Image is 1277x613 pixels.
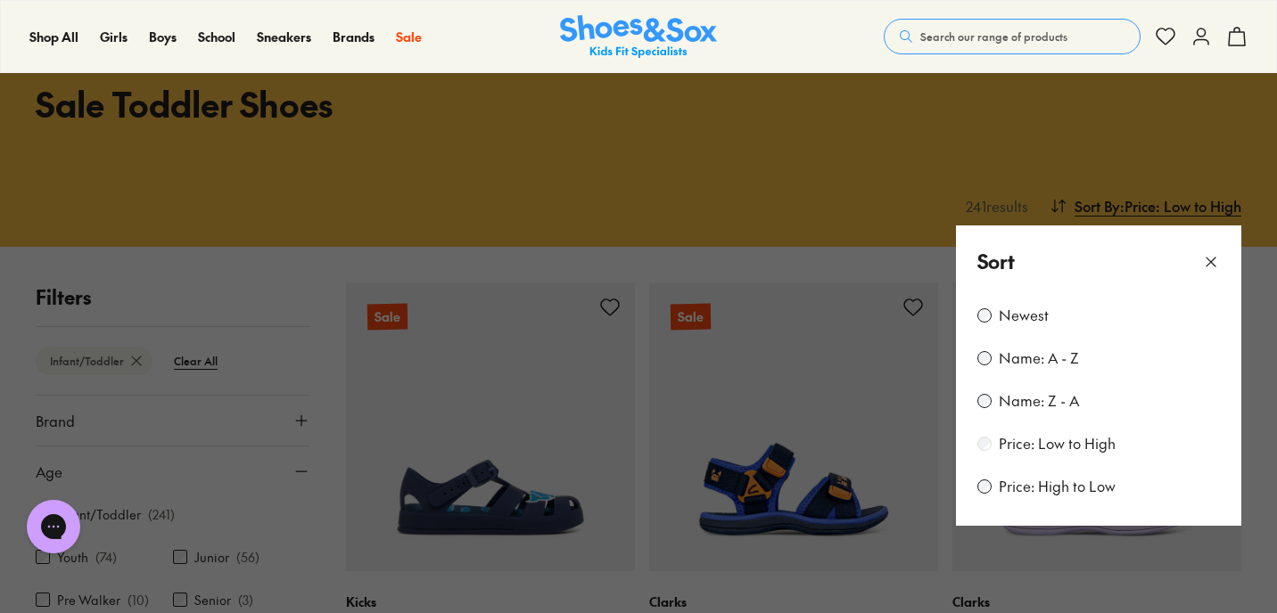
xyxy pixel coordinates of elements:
[100,28,128,46] a: Girls
[920,29,1067,45] span: Search our range of products
[977,247,1015,276] p: Sort
[149,28,177,45] span: Boys
[257,28,311,46] a: Sneakers
[29,28,78,46] a: Shop All
[29,28,78,45] span: Shop All
[333,28,375,45] span: Brands
[999,306,1049,325] label: Newest
[257,28,311,45] span: Sneakers
[999,477,1116,496] label: Price: High to Low
[999,434,1116,454] label: Price: Low to High
[333,28,375,46] a: Brands
[560,15,717,59] a: Shoes & Sox
[560,15,717,59] img: SNS_Logo_Responsive.svg
[396,28,422,45] span: Sale
[100,28,128,45] span: Girls
[999,391,1079,411] label: Name: Z - A
[149,28,177,46] a: Boys
[198,28,235,45] span: School
[396,28,422,46] a: Sale
[999,348,1079,368] label: Name: A - Z
[198,28,235,46] a: School
[884,19,1141,54] button: Search our range of products
[18,494,89,560] iframe: Gorgias live chat messenger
